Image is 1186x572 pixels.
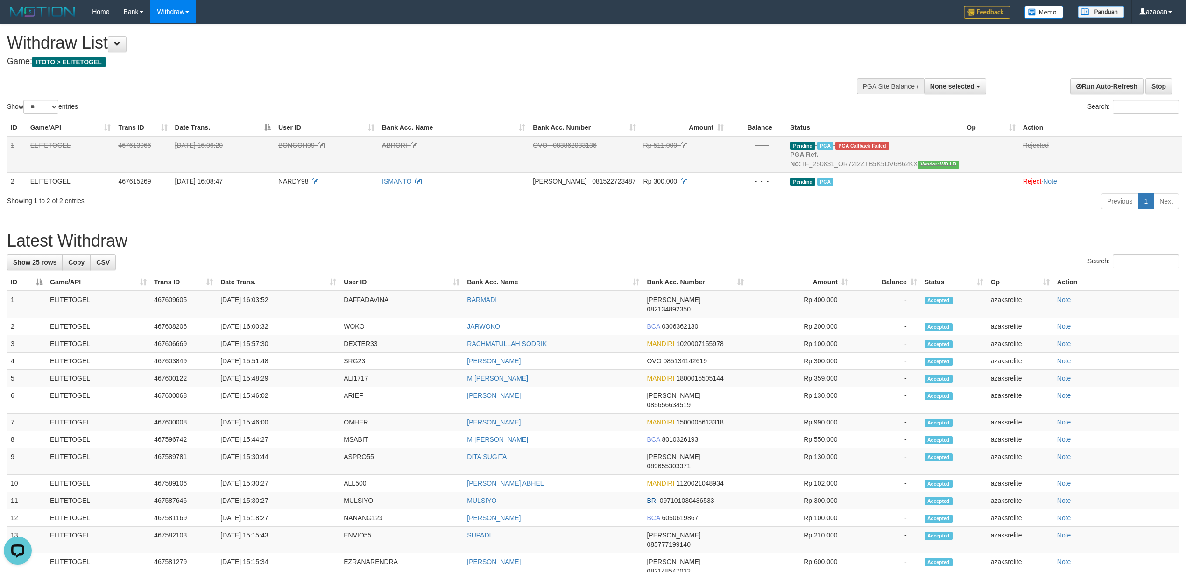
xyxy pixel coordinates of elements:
td: Rp 210,000 [748,527,852,553]
span: Copy 085656634519 to clipboard [647,401,690,409]
input: Search: [1113,100,1179,114]
td: ELITETOGEL [46,370,150,387]
th: Trans ID: activate to sort column ascending [114,119,171,136]
th: Bank Acc. Name: activate to sort column ascending [463,274,643,291]
span: None selected [930,83,974,90]
td: ELITETOGEL [27,172,115,190]
div: PGA Site Balance / [857,78,924,94]
th: Bank Acc. Number: activate to sort column ascending [643,274,747,291]
td: azaksrelite [987,291,1053,318]
span: NARDY98 [278,177,309,185]
th: Amount: activate to sort column ascending [640,119,727,136]
td: ENVIO55 [340,527,463,553]
span: MANDIRI [647,418,674,426]
img: MOTION_logo.png [7,5,78,19]
td: azaksrelite [987,387,1053,414]
td: [DATE] 16:03:52 [217,291,340,318]
td: [DATE] 15:46:02 [217,387,340,414]
a: Stop [1145,78,1172,94]
a: Previous [1101,193,1138,209]
a: M [PERSON_NAME] [467,374,528,382]
span: BRI [647,497,657,504]
th: Balance [727,119,786,136]
td: - [852,431,921,448]
td: [DATE] 15:57:30 [217,335,340,353]
td: 467589781 [150,448,217,475]
span: MANDIRI [647,340,674,347]
td: 467582103 [150,527,217,553]
a: Note [1057,296,1071,304]
td: ELITETOGEL [46,318,150,335]
button: None selected [924,78,986,94]
td: ELITETOGEL [46,414,150,431]
td: azaksrelite [987,431,1053,448]
td: azaksrelite [987,370,1053,387]
td: [DATE] 15:44:27 [217,431,340,448]
span: Pending [790,142,815,150]
span: Accepted [925,532,953,540]
a: Note [1057,436,1071,443]
td: ELITETOGEL [46,475,150,492]
span: PGA Error [835,142,889,150]
td: ELITETOGEL [46,353,150,370]
a: Copy [62,254,91,270]
span: ITOTO > ELITETOGEL [32,57,106,67]
td: 467596742 [150,431,217,448]
td: ASPRO55 [340,448,463,475]
span: Marked by azaksrelite [817,142,833,150]
td: 10 [7,475,46,492]
td: 467581169 [150,509,217,527]
td: - [852,291,921,318]
td: - [852,527,921,553]
td: DAFFADAVINA [340,291,463,318]
select: Showentries [23,100,58,114]
td: MSABIT [340,431,463,448]
th: Game/API: activate to sort column ascending [46,274,150,291]
span: Accepted [925,497,953,505]
span: BCA [647,323,660,330]
td: Rp 359,000 [748,370,852,387]
td: WOKO [340,318,463,335]
td: 467609605 [150,291,217,318]
a: Note [1057,514,1071,522]
span: Accepted [925,375,953,383]
th: ID [7,119,27,136]
td: 467600122 [150,370,217,387]
td: [DATE] 15:30:27 [217,475,340,492]
th: User ID: activate to sort column ascending [340,274,463,291]
a: CSV [90,254,116,270]
a: Reject [1023,177,1042,185]
span: Copy 8010326193 to clipboard [662,436,698,443]
td: ELITETOGEL [27,136,115,173]
span: BONGOH99 [278,141,315,149]
span: Accepted [925,480,953,488]
a: ISMANTO [382,177,412,185]
td: - [852,387,921,414]
td: Rp 102,000 [748,475,852,492]
h1: Latest Withdraw [7,232,1179,250]
span: Accepted [925,453,953,461]
td: Rp 550,000 [748,431,852,448]
td: 2 [7,318,46,335]
td: [DATE] 15:30:27 [217,492,340,509]
span: Copy 097101030436533 to clipboard [660,497,714,504]
td: - [852,509,921,527]
td: azaksrelite [987,335,1053,353]
a: MULSIYO [467,497,496,504]
td: Rp 400,000 [748,291,852,318]
td: [DATE] 15:46:00 [217,414,340,431]
td: OMHER [340,414,463,431]
a: Run Auto-Refresh [1070,78,1144,94]
img: panduan.png [1078,6,1124,18]
th: Balance: activate to sort column ascending [852,274,921,291]
td: ELITETOGEL [46,291,150,318]
span: Accepted [925,436,953,444]
span: Accepted [925,323,953,331]
td: 1 [7,136,27,173]
td: 12 [7,509,46,527]
td: Rp 300,000 [748,492,852,509]
td: DEXTER33 [340,335,463,353]
span: Accepted [925,419,953,427]
span: Copy 6050619867 to clipboard [662,514,698,522]
a: [PERSON_NAME] ABHEL [467,480,544,487]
